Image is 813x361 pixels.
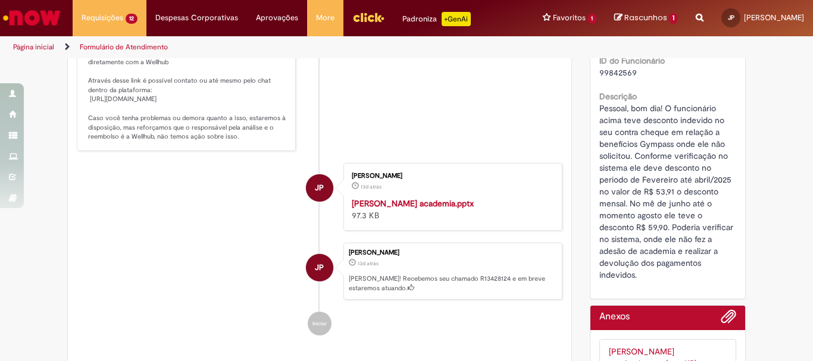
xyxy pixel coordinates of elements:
a: Formulário de Atendimento [80,42,168,52]
a: [PERSON_NAME] academia.pptx [352,198,474,209]
div: Padroniza [402,12,471,26]
a: Página inicial [13,42,54,52]
ul: Trilhas de página [9,36,533,58]
span: Pessoal, bom dia! O funcionário acima teve desconto indevido no seu contra cheque em relação a be... [599,103,736,280]
span: 1 [669,13,678,24]
img: click_logo_yellow_360x200.png [352,8,384,26]
span: Requisições [82,12,123,24]
span: 13d atrás [358,260,379,267]
p: +GenAi [442,12,471,26]
span: More [316,12,334,24]
li: Joelma De Oliveira Pereira [77,243,562,300]
span: 99842569 [599,67,637,78]
span: JP [315,253,324,282]
div: [PERSON_NAME] [349,249,556,256]
span: JP [315,174,324,202]
time: 19/08/2025 11:36:06 [358,260,379,267]
span: JP [728,14,734,21]
span: 12 [126,14,137,24]
b: ID do Funcionário [599,55,665,66]
span: 13d atrás [361,183,382,190]
div: Joelma De Oliveira Pereira [306,174,333,202]
span: Favoritos [553,12,586,24]
div: 97.3 KB [352,197,550,221]
button: Adicionar anexos [721,309,736,330]
img: ServiceNow [1,6,62,30]
span: 1 [588,14,597,24]
a: Rascunhos [614,12,678,24]
div: [PERSON_NAME] [352,172,550,180]
p: [PERSON_NAME]! Recebemos seu chamado R13428124 e em breve estaremos atuando. [349,274,556,293]
div: Joelma De Oliveira Pereira [306,254,333,281]
span: Rascunhos [624,12,667,23]
b: Descrição [599,91,637,102]
p: [PERSON_NAME], tudo bem? 😊 Meu nome é [PERSON_NAME], e [PERSON_NAME] a responsável pelo seu atend... [88,1,286,142]
time: 19/08/2025 11:36:05 [361,183,382,190]
h2: Anexos [599,312,630,322]
span: Despesas Corporativas [155,12,238,24]
span: Aprovações [256,12,298,24]
span: [PERSON_NAME] [744,12,804,23]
